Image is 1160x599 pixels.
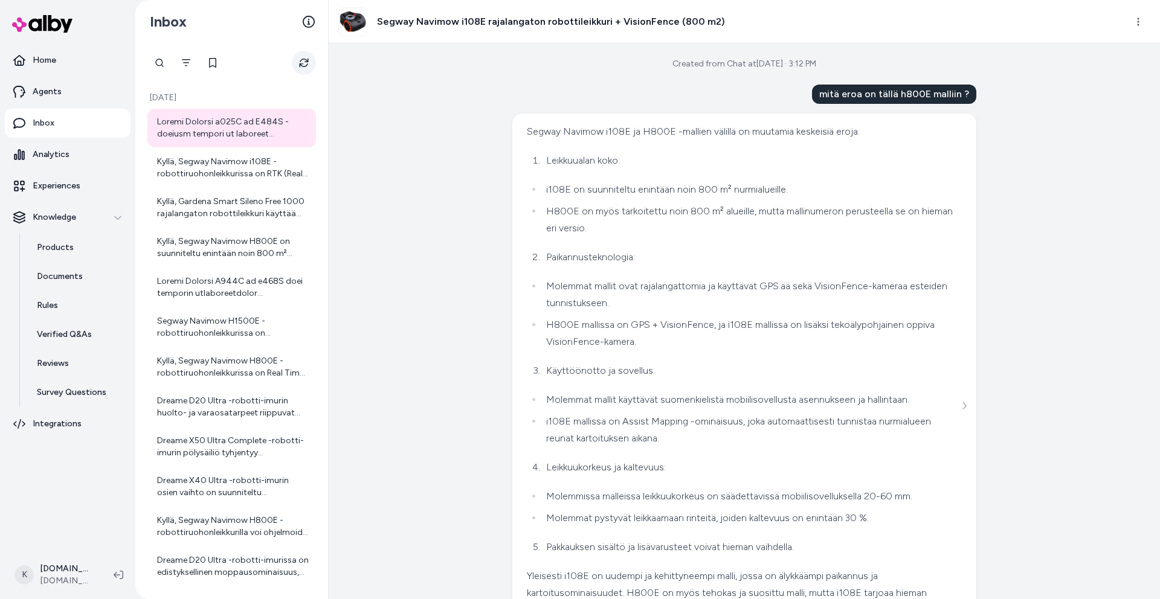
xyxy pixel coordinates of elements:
[147,149,316,187] a: Kyllä, Segway Navimow i108E -robottiruohonleikkurissa on RTK (Real Time Kinematic) -paikannustekn...
[5,46,130,75] a: Home
[33,180,80,192] p: Experiences
[812,85,976,104] div: mitä eroa on tällä h800E malliin ?
[157,554,309,578] div: Dreame D20 Ultra -robotti-imurissa on edistyksellinen moppausominaisuus, joka toimii automaattise...
[543,203,959,237] li: H800E on myös tarkoitettu noin 800 m² alueille, mutta mallinumeron perusteella se on hieman eri v...
[157,275,309,299] div: Loremi Dolorsi A944C ad e468S doei temporin utlaboreetdolor magnaaliquaenimadminimve, quisn exerc...
[157,156,309,180] div: Kyllä, Segway Navimow i108E -robottiruohonleikkurissa on RTK (Real Time Kinematic) -paikannustekn...
[150,13,187,31] h2: Inbox
[672,58,816,70] div: Created from Chat at [DATE] · 3:12 PM
[147,467,316,506] a: Dreame X40 Ultra -robotti-imurin osien vaihto on suunniteltu käyttäjäystävälliseksi, ja kuluvien ...
[147,92,316,104] p: [DATE]
[543,181,959,198] li: i108E on suunniteltu enintään noin 800 m² nurmialueille.
[37,242,74,254] p: Products
[40,575,94,587] span: [DOMAIN_NAME]
[147,228,316,267] a: Kyllä, Segway Navimow H800E on suunniteltu enintään noin 800 m² kokoisille nurmialueille, joten s...
[33,86,62,98] p: Agents
[543,488,959,505] li: Molemmissa malleissa leikkuukorkeus on säädettävissä mobiilisovelluksella 20-60 mm.
[543,459,959,476] li: Leikkuukorkeus ja kaltevuus:
[25,262,130,291] a: Documents
[40,563,94,575] p: [DOMAIN_NAME] Shopify
[543,249,959,266] li: Paikannusteknologia:
[25,349,130,378] a: Reviews
[33,418,82,430] p: Integrations
[33,117,54,129] p: Inbox
[157,395,309,419] div: Dreame D20 Ultra -robotti-imurin huolto- ja varaosatarpeet riippuvat käytöstä ja ympäristöstä, mu...
[5,109,130,138] a: Inbox
[33,211,76,223] p: Knowledge
[543,539,959,556] li: Pakkauksen sisältö ja lisävarusteet voivat hieman vaihdella.
[174,51,198,75] button: Filter
[157,116,309,140] div: Loremi Dolorsi a025C ad E484S -doeiusm tempori ut laboreet doloremag aliqu: 7. Enimadminim veni: ...
[25,320,130,349] a: Verified Q&As
[377,14,725,29] h3: Segway Navimow i108E rajalangaton robottileikkuri + VisionFence (800 m2)
[25,291,130,320] a: Rules
[147,268,316,307] a: Loremi Dolorsi A944C ad e468S doei temporin utlaboreetdolor magnaaliquaenimadminimve, quisn exerc...
[543,316,959,350] li: H800E mallissa on GPS + VisionFence, ja i108E mallissa on lisäksi tekoälypohjainen oppiva VisionF...
[5,409,130,438] a: Integrations
[157,235,309,260] div: Kyllä, Segway Navimow H800E on suunniteltu enintään noin 800 m² kokoisille nurmialueille, joten s...
[957,399,971,413] button: See more
[543,362,959,379] li: Käyttöönotto ja sovellus:
[147,348,316,386] a: Kyllä, Segway Navimow H800E -robottiruohonleikkurissa on Real Time Kinematic (RTK) -paikannustekn...
[5,77,130,106] a: Agents
[37,271,83,283] p: Documents
[147,188,316,227] a: Kyllä, Gardena Smart Sileno Free 1000 rajalangaton robottileikkuri käyttää RTK-tekniikkaa (Real T...
[147,109,316,147] a: Loremi Dolorsi a025C ad E484S -doeiusm tempori ut laboreet doloremag aliqu: 7. Enimadminim veni: ...
[37,328,92,341] p: Verified Q&As
[5,203,130,232] button: Knowledge
[339,8,367,36] img: Segway-navimow-i108E-1.jpg
[157,315,309,339] div: Segway Navimow H1500E -robottiruohonleikkurissa on turvallisuusominaisuuksia, kuten terien pysäht...
[543,510,959,527] li: Molemmat pystyvät leikkaamaan rinteitä, joiden kaltevuus on enintään 30 %.
[33,149,69,161] p: Analytics
[33,54,56,66] p: Home
[5,171,130,200] a: Experiences
[147,428,316,466] a: Dreame X50 Ultra Complete -robotti-imurin pölysäiliö tyhjentyy automaattisesti puhdistustelakkaan...
[157,435,309,459] div: Dreame X50 Ultra Complete -robotti-imurin pölysäiliö tyhjentyy automaattisesti puhdistustelakkaan...
[37,299,58,312] p: Rules
[543,391,959,408] li: Molemmat mallit käyttävät suomenkielistä mobiilisovellusta asennukseen ja hallintaan.
[147,507,316,546] a: Kyllä, Segway Navimow H800E -robottiruohonleikkurilla voi ohjelmoida useita erillisiä leikkuualue...
[37,386,106,399] p: Survey Questions
[25,378,130,407] a: Survey Questions
[543,278,959,312] li: Molemmat mallit ovat rajalangattomia ja käyttävät GPS:ää sekä VisionFence-kameraa esteiden tunnis...
[12,15,72,33] img: alby Logo
[157,475,309,499] div: Dreame X40 Ultra -robotti-imurin osien vaihto on suunniteltu käyttäjäystävälliseksi, ja kuluvien ...
[37,357,69,370] p: Reviews
[147,547,316,586] a: Dreame D20 Ultra -robotti-imurissa on edistyksellinen moppausominaisuus, joka toimii automaattise...
[543,152,959,169] li: Leikkuualan koko:
[157,355,309,379] div: Kyllä, Segway Navimow H800E -robottiruohonleikkurissa on Real Time Kinematic (RTK) -paikannustekn...
[292,51,316,75] button: Refresh
[147,308,316,347] a: Segway Navimow H1500E -robottiruohonleikkurissa on turvallisuusominaisuuksia, kuten terien pysäht...
[25,233,130,262] a: Products
[147,388,316,426] a: Dreame D20 Ultra -robotti-imurin huolto- ja varaosatarpeet riippuvat käytöstä ja ympäristöstä, mu...
[7,556,104,594] button: K[DOMAIN_NAME] Shopify[DOMAIN_NAME]
[5,140,130,169] a: Analytics
[157,514,309,539] div: Kyllä, Segway Navimow H800E -robottiruohonleikkurilla voi ohjelmoida useita erillisiä leikkuualue...
[527,123,959,140] div: Segway Navimow i108E ja H800E -mallien välillä on muutamia keskeisiä eroja:
[14,565,34,585] span: K
[543,413,959,447] li: i108E mallissa on Assist Mapping -ominaisuus, joka automaattisesti tunnistaa nurmialueen reunat k...
[157,196,309,220] div: Kyllä, Gardena Smart Sileno Free 1000 rajalangaton robottileikkuri käyttää RTK-tekniikkaa (Real T...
